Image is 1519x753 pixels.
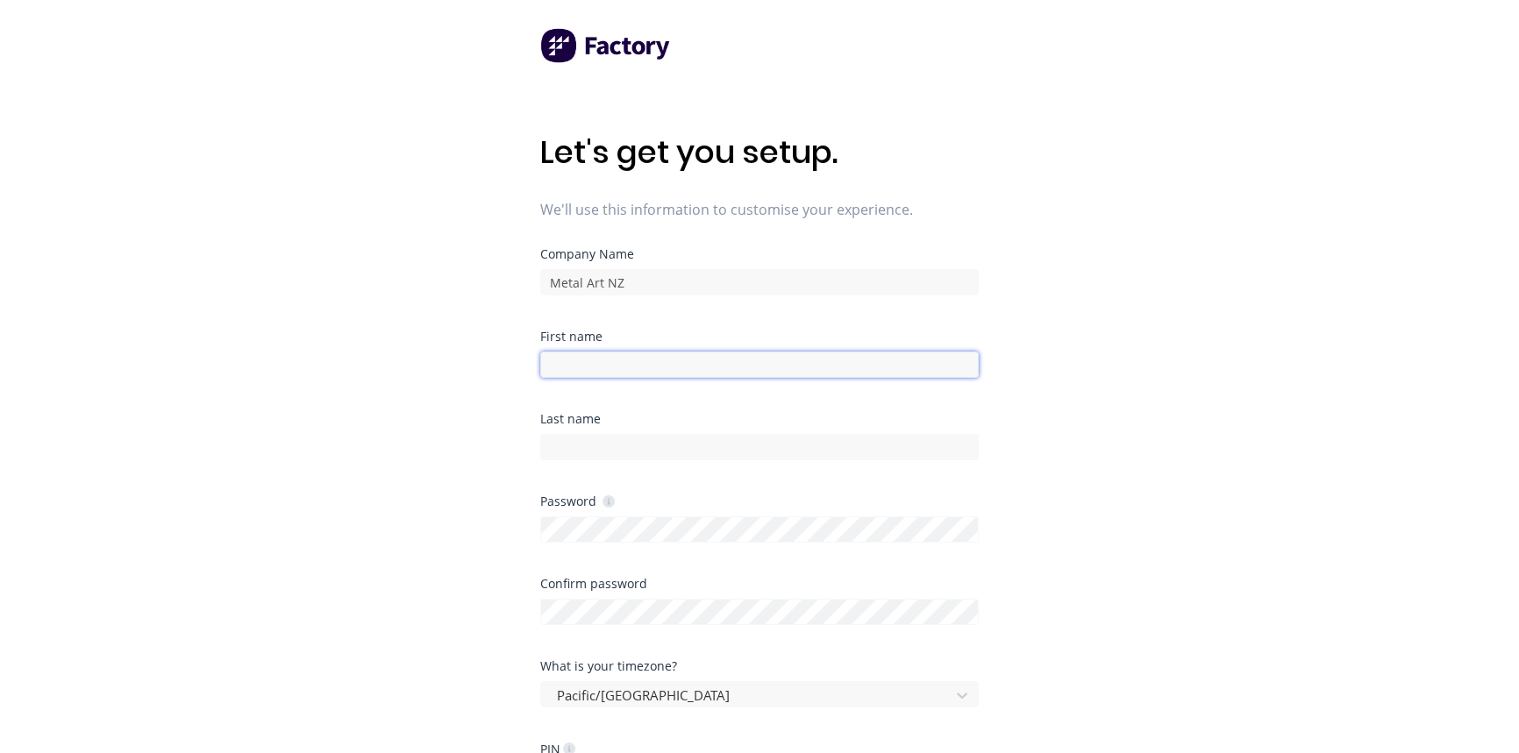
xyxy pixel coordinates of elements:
[540,413,979,425] div: Last name
[540,578,979,590] div: Confirm password
[540,493,615,509] div: Password
[540,28,672,63] img: Factory
[540,660,979,672] div: What is your timezone?
[540,133,979,171] h1: Let's get you setup.
[540,199,979,220] span: We'll use this information to customise your experience.
[540,330,979,343] div: First name
[540,248,979,260] div: Company Name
